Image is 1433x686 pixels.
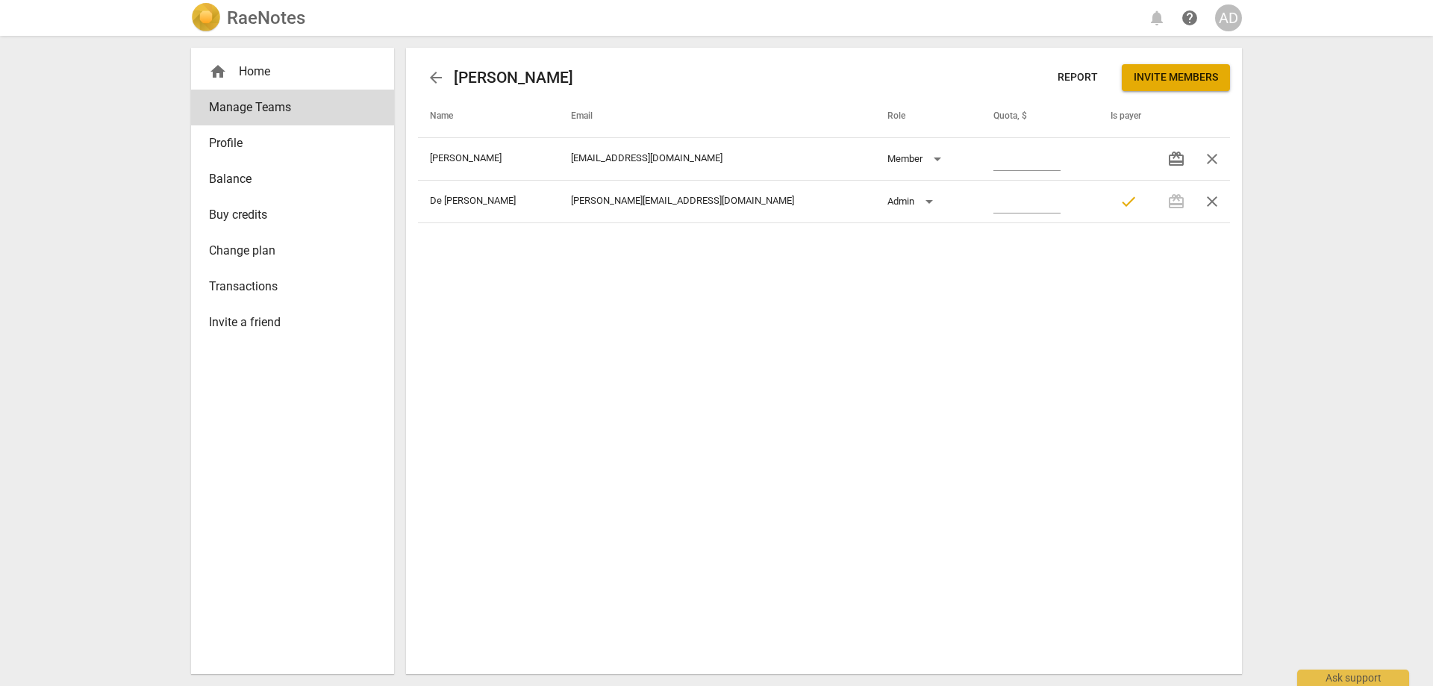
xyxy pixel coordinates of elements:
[209,314,364,331] span: Invite a friend
[1134,70,1218,85] span: Invite members
[209,99,364,116] span: Manage Teams
[430,110,471,122] span: Name
[209,63,364,81] div: Home
[1176,4,1203,31] a: Help
[191,269,394,305] a: Transactions
[887,110,923,122] span: Role
[191,54,394,90] div: Home
[1122,64,1230,91] button: Invite members
[209,170,364,188] span: Balance
[191,233,394,269] a: Change plan
[1111,184,1146,219] button: Payer
[559,137,876,180] td: [EMAIL_ADDRESS][DOMAIN_NAME]
[887,190,938,213] div: Admin
[887,147,946,171] div: Member
[1297,670,1409,686] div: Ask support
[1158,141,1194,177] button: Transfer credits
[1215,4,1242,31] button: AD
[559,180,876,222] td: [PERSON_NAME][EMAIL_ADDRESS][DOMAIN_NAME]
[1203,193,1221,211] span: close
[191,305,394,340] a: Invite a friend
[1181,9,1199,27] span: help
[209,63,227,81] span: home
[209,242,364,260] span: Change plan
[209,206,364,224] span: Buy credits
[1203,150,1221,168] span: close
[209,278,364,296] span: Transactions
[1120,193,1137,211] span: check
[191,197,394,233] a: Buy credits
[1099,96,1146,137] th: Is payer
[191,125,394,161] a: Profile
[571,110,611,122] span: Email
[427,69,445,87] span: arrow_back
[454,69,573,87] h2: [PERSON_NAME]
[209,134,364,152] span: Profile
[993,110,1045,122] span: Quota, $
[191,161,394,197] a: Balance
[1167,150,1185,168] span: redeem
[191,3,221,33] img: Logo
[191,90,394,125] a: Manage Teams
[418,180,559,222] td: De [PERSON_NAME]
[1046,64,1110,91] button: Report
[418,137,559,180] td: [PERSON_NAME]
[191,3,305,33] a: LogoRaeNotes
[227,7,305,28] h2: RaeNotes
[1058,70,1098,85] span: Report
